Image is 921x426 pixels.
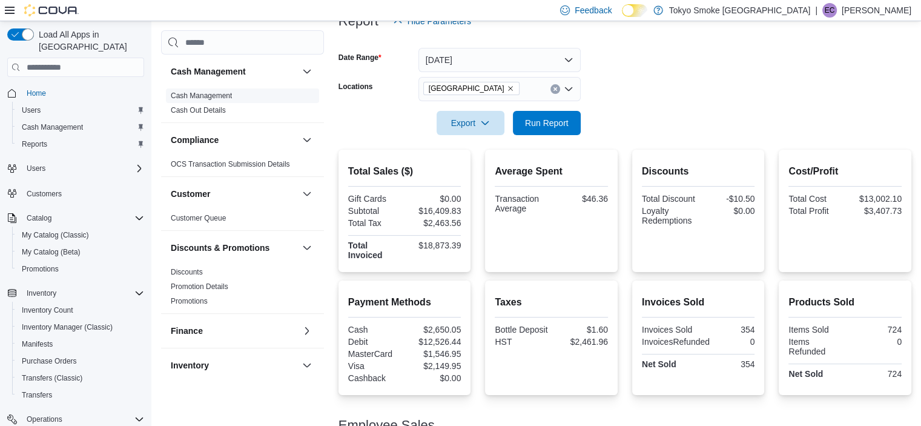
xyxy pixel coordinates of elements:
span: Customers [22,185,144,201]
h3: Customer [171,188,210,200]
span: Promotions [171,296,208,306]
a: Discounts [171,268,203,276]
a: Promotions [171,297,208,305]
a: Home [22,86,51,101]
button: Finance [300,324,314,338]
div: 354 [701,325,754,334]
span: Inventory [22,286,144,301]
div: $18,873.39 [407,241,461,250]
button: Inventory Count [12,302,149,319]
button: Inventory Manager (Classic) [12,319,149,336]
a: My Catalog (Beta) [17,245,85,259]
div: $0.00 [701,206,754,216]
span: Inventory Manager (Classic) [17,320,144,334]
div: Total Tax [348,218,402,228]
div: Debit [348,337,402,347]
a: Promotions [17,262,64,276]
span: Conception Bay Highway [423,82,520,95]
span: Transfers [17,388,144,402]
span: Cash Management [22,122,83,132]
button: Discounts & Promotions [300,241,314,255]
button: Catalog [2,210,149,227]
span: My Catalog (Classic) [17,228,144,242]
h2: Cost/Profit [788,164,902,179]
button: Hide Parameters [388,9,476,33]
a: Transfers (Classic) [17,371,87,385]
span: Catalog [22,211,144,225]
h3: Discounts & Promotions [171,242,269,254]
span: Catalog [27,213,51,223]
a: Cash Management [171,92,232,100]
button: Export [437,111,504,135]
div: $2,149.95 [407,361,461,371]
a: My Catalog (Classic) [17,228,94,242]
h2: Discounts [642,164,755,179]
button: Customers [2,184,149,202]
span: Home [22,85,144,101]
button: Discounts & Promotions [171,242,297,254]
span: Export [444,111,497,135]
div: $0.00 [407,373,461,383]
button: Run Report [513,111,581,135]
button: Inventory [171,359,297,371]
button: Promotions [12,261,149,278]
div: Loyalty Redemptions [642,206,696,225]
a: Cash Management [17,120,88,135]
button: Transfers [12,387,149,404]
button: Purchase Orders [12,353,149,370]
div: $16,409.83 [407,206,461,216]
button: Cash Management [171,65,297,78]
div: $46.36 [554,194,608,204]
h2: Products Sold [788,295,902,310]
div: Subtotal [348,206,402,216]
span: Feedback [575,4,612,16]
h2: Invoices Sold [642,295,755,310]
span: Customer Queue [171,213,226,223]
div: Items Sold [788,325,842,334]
span: Load All Apps in [GEOGRAPHIC_DATA] [34,28,144,53]
span: Promotions [22,264,59,274]
span: Users [17,103,144,118]
a: Customer Queue [171,214,226,222]
a: Transfers [17,388,57,402]
div: Emily Crowley [822,3,837,18]
div: $2,461.96 [554,337,608,347]
button: Cash Management [300,64,314,79]
span: Manifests [22,339,53,349]
button: Open list of options [564,84,573,94]
h2: Average Spent [495,164,608,179]
button: Finance [171,325,297,337]
h3: Inventory [171,359,209,371]
div: 724 [848,325,902,334]
span: Inventory Manager (Classic) [22,322,113,332]
h2: Payment Methods [348,295,461,310]
div: HST [495,337,549,347]
span: Customers [27,189,62,199]
div: $1,546.95 [407,349,461,359]
button: Remove Conception Bay Highway from selection in this group [507,85,514,92]
div: -$10.50 [701,194,754,204]
div: $2,650.05 [407,325,461,334]
span: Inventory Count [17,303,144,318]
img: Cova [24,4,79,16]
span: Transfers (Classic) [17,371,144,385]
div: Total Profit [788,206,842,216]
span: My Catalog (Classic) [22,230,89,240]
h3: Cash Management [171,65,246,78]
div: Invoices Sold [642,325,696,334]
a: Inventory Manager (Classic) [17,320,117,334]
button: Customer [171,188,297,200]
p: Tokyo Smoke [GEOGRAPHIC_DATA] [669,3,811,18]
button: Compliance [300,133,314,147]
span: [GEOGRAPHIC_DATA] [429,82,504,95]
button: Inventory [300,358,314,373]
button: My Catalog (Beta) [12,244,149,261]
span: My Catalog (Beta) [17,245,144,259]
a: Cash Out Details [171,106,226,115]
button: Compliance [171,134,297,146]
label: Date Range [338,53,381,62]
span: Cash Out Details [171,105,226,115]
span: Discounts [171,267,203,277]
a: Purchase Orders [17,354,82,368]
